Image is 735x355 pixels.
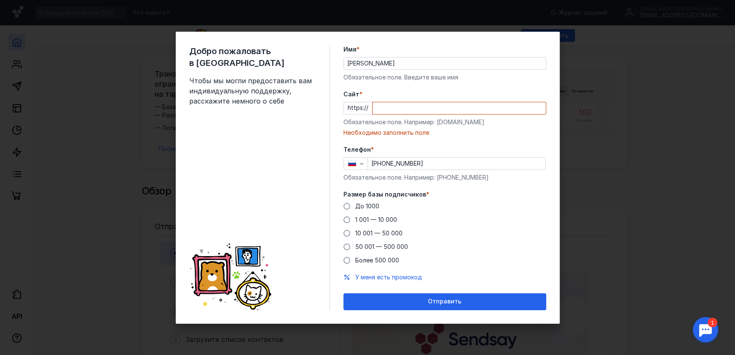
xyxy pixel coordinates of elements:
span: До 1000 [355,202,379,210]
div: Необходимо заполнить поле [343,128,546,137]
span: Размер базы подписчиков [343,190,426,199]
span: Телефон [343,145,371,154]
span: Cайт [343,90,359,98]
span: Чтобы мы могли предоставить вам индивидуальную поддержку, расскажите немного о себе [189,76,316,106]
div: Обязательное поле. Введите ваше имя [343,73,546,82]
span: У меня есть промокод [355,273,422,281]
span: 50 001 — 500 000 [355,243,408,250]
span: Отправить [428,298,461,305]
button: У меня есть промокод [355,273,422,281]
span: Добро пожаловать в [GEOGRAPHIC_DATA] [189,45,316,69]
span: 1 001 — 10 000 [355,216,397,223]
div: Обязательное поле. Например: [PHONE_NUMBER] [343,173,546,182]
span: Имя [343,45,357,54]
div: 1 [19,5,29,14]
button: Отправить [343,293,546,310]
span: 10 001 — 50 000 [355,229,403,237]
div: Обязательное поле. Например: [DOMAIN_NAME] [343,118,546,126]
span: Более 500 000 [355,257,399,264]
